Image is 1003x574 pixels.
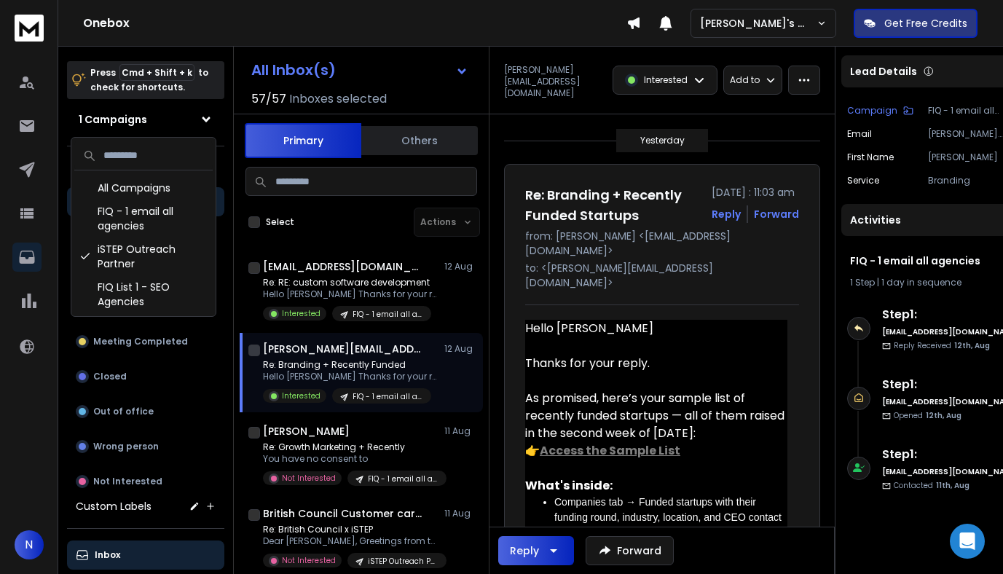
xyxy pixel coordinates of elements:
p: Meeting Completed [93,336,188,347]
p: Re: British Council x iSTEP [263,524,438,535]
span: 1 day in sequence [881,276,961,288]
p: Get Free Credits [884,16,967,31]
p: Lead Details [850,64,917,79]
div: All Campaigns [74,176,213,200]
p: FIQ - 1 email all agencies [368,473,438,484]
p: iSTEP Outreach Partner [368,556,438,567]
h3: Filters [67,158,224,178]
p: Not Interested [282,555,336,566]
p: to: <[PERSON_NAME][EMAIL_ADDRESS][DOMAIN_NAME]> [525,261,799,290]
strong: Access the Sample List [540,442,680,459]
button: Forward [586,536,674,565]
p: 12 Aug [444,343,477,355]
div: Hello [PERSON_NAME] [525,320,787,337]
strong: What's inside: [525,477,613,494]
p: [PERSON_NAME][EMAIL_ADDRESS][DOMAIN_NAME] [504,64,604,99]
p: service [847,175,879,186]
p: from: [PERSON_NAME] <[EMAIL_ADDRESS][DOMAIN_NAME]> [525,229,799,258]
p: Re: Growth Marketing + Recently [263,441,438,453]
p: Interested [644,74,688,86]
div: FIQ - 1 email all agencies [74,200,213,237]
p: Interested [282,390,320,401]
p: 11 Aug [444,425,477,437]
p: Re: RE: custom software development [263,277,438,288]
div: iSTEP Outreach Partner [74,237,213,275]
h1: [PERSON_NAME][EMAIL_ADDRESS][DOMAIN_NAME] [263,342,423,356]
p: Re: Branding + Recently Funded [263,359,438,371]
span: N [15,530,44,559]
span: 57 / 57 [251,90,286,108]
h1: Re: Branding + Recently Funded Startups [525,185,703,226]
p: Dear [PERSON_NAME], Greetings from the [263,535,438,547]
h3: Custom Labels [76,499,152,514]
h1: British Council Customer care India [263,506,423,521]
img: logo [15,15,44,42]
p: FIQ - 1 email all agencies [353,309,422,320]
p: [DATE] : 11:03 am [712,185,799,200]
p: 12 Aug [444,261,477,272]
span: 1 Step [850,276,875,288]
p: FIQ - 1 email all agencies [353,391,422,402]
p: Hello [PERSON_NAME] Thanks for your reply. As [263,371,438,382]
button: Reply [712,207,741,221]
p: Interested [282,308,320,319]
div: Reply [510,543,539,558]
p: Contacted [894,480,969,491]
p: Not Interested [93,476,162,487]
p: Campaign [847,105,897,117]
span: 12th, Aug [954,340,990,351]
p: Closed [93,371,127,382]
p: 11 Aug [444,508,477,519]
p: Reply Received [894,340,990,351]
h1: [EMAIL_ADDRESS][DOMAIN_NAME] [263,259,423,274]
div: Open Intercom Messenger [950,524,985,559]
button: Others [361,125,478,157]
div: Forward [754,207,799,221]
span: Cmd + Shift + k [119,64,194,81]
p: Opened [894,410,961,421]
p: Hello [PERSON_NAME] Thanks for your reply. As [263,288,438,300]
p: First Name [847,152,894,163]
div: FIQ List 1 - SEO Agencies [74,275,213,313]
h1: All Inbox(s) [251,63,336,77]
p: Inbox [95,549,120,561]
h1: [PERSON_NAME] [263,424,350,439]
div: As promised, here’s your sample list of recently funded startups — all of them raised in the seco... [525,390,787,442]
p: You have no consent to [263,453,438,465]
p: Wrong person [93,441,159,452]
li: Companies tab → Funded startups with their funding round, industry, location, and CEO contact info [554,495,787,540]
span: 12th, Aug [926,410,961,421]
button: Primary [245,123,361,158]
p: Out of office [93,406,154,417]
p: [PERSON_NAME]'s Workspace [700,16,817,31]
p: Add to [730,74,760,86]
p: Email [847,128,872,140]
span: 11th, Aug [936,480,969,491]
div: Thanks for your reply. [525,355,787,372]
h3: Inboxes selected [289,90,387,108]
p: Yesterday [640,135,685,146]
h1: Onebox [83,15,626,32]
p: Press to check for shortcuts. [90,66,208,95]
div: 👉 [525,442,787,460]
label: Select [266,216,294,228]
p: Not Interested [282,473,336,484]
h1: 1 Campaigns [79,112,147,127]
